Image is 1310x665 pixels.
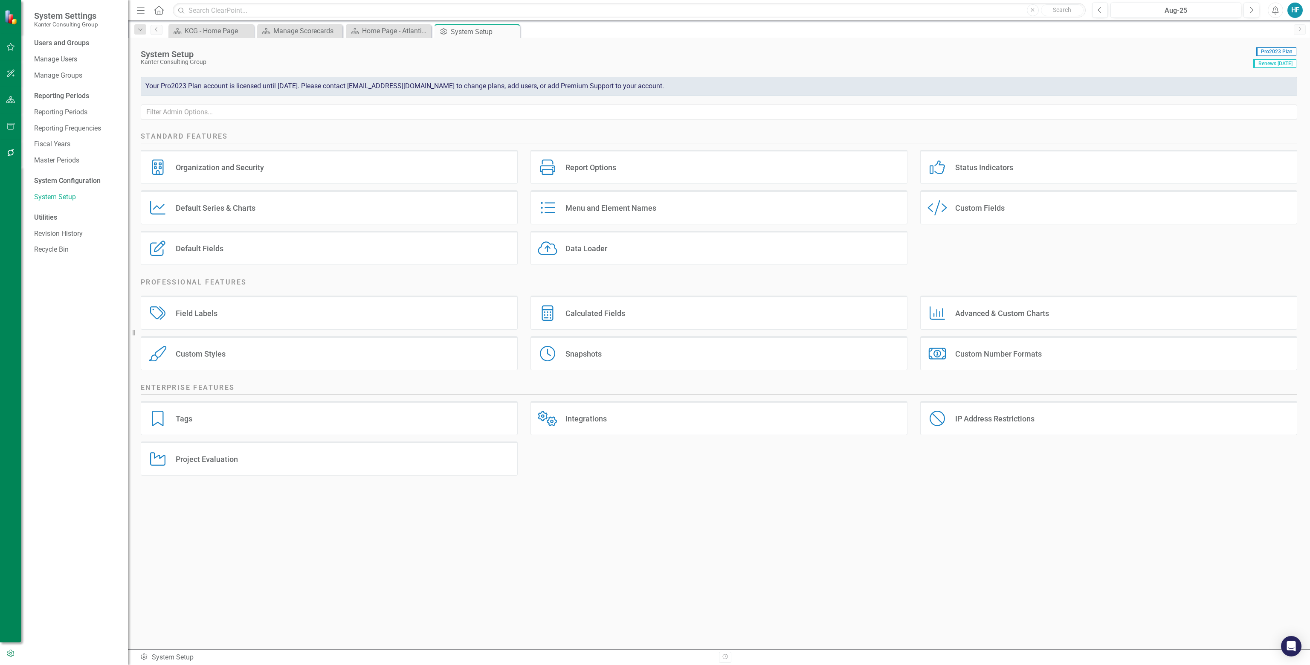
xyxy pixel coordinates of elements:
div: Status Indicators [955,163,1013,172]
a: Manage Users [34,55,119,64]
div: Manage Scorecards [273,26,340,36]
div: Custom Fields [955,203,1005,213]
a: KCG - Home Page [171,26,252,36]
div: Tags [176,414,192,424]
div: Organization and Security [176,163,264,172]
div: System Setup [451,26,518,37]
div: Field Labels [176,308,217,318]
div: Custom Number Formats [955,349,1042,359]
a: Reporting Frequencies [34,124,119,134]
span: System Settings [34,11,98,21]
button: Search [1041,4,1084,16]
div: Aug-25 [1113,6,1238,16]
input: Filter Admin Options... [141,105,1297,120]
a: Home Page - Atlantic TNG [348,26,429,36]
div: Home Page - Atlantic TNG [362,26,429,36]
input: Search ClearPoint... [173,3,1086,18]
span: Search [1053,6,1071,13]
a: Recycle Bin [34,245,119,255]
div: Default Fields [176,244,223,253]
div: Default Series & Charts [176,203,255,213]
div: System Configuration [34,176,119,186]
div: Project Evaluation [176,454,238,464]
div: Advanced & Custom Charts [955,308,1049,318]
div: Report Options [565,163,616,172]
span: Renews [DATE] [1253,59,1296,68]
div: Data Loader [565,244,607,253]
div: Calculated Fields [565,308,625,318]
a: Reporting Periods [34,107,119,117]
h2: Enterprise Features [141,383,1297,395]
div: Snapshots [565,349,602,359]
button: HF [1287,3,1303,18]
div: Open Intercom Messenger [1281,636,1301,656]
span: Pro2023 Plan [1256,47,1296,56]
a: Manage Groups [34,71,119,81]
a: System Setup [34,192,119,202]
h2: Professional Features [141,278,1297,289]
div: System Setup [140,653,713,662]
h2: Standard Features [141,132,1297,143]
div: IP Address Restrictions [955,414,1035,424]
a: Revision History [34,229,119,239]
a: Master Periods [34,156,119,166]
div: Users and Groups [34,38,119,48]
div: Integrations [565,414,607,424]
div: Utilities [34,213,119,223]
button: Aug-25 [1110,3,1241,18]
div: System Setup [141,49,1249,59]
div: Menu and Element Names [565,203,656,213]
a: Manage Scorecards [259,26,340,36]
div: Kanter Consulting Group [141,59,1249,65]
a: Fiscal Years [34,139,119,149]
div: KCG - Home Page [185,26,252,36]
div: Custom Styles [176,349,226,359]
img: ClearPoint Strategy [4,10,19,25]
div: Reporting Periods [34,91,119,101]
small: Kanter Consulting Group [34,21,98,28]
div: Your Pro2023 Plan account is licensed until [DATE]. Please contact [EMAIL_ADDRESS][DOMAIN_NAME] t... [141,77,1297,96]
